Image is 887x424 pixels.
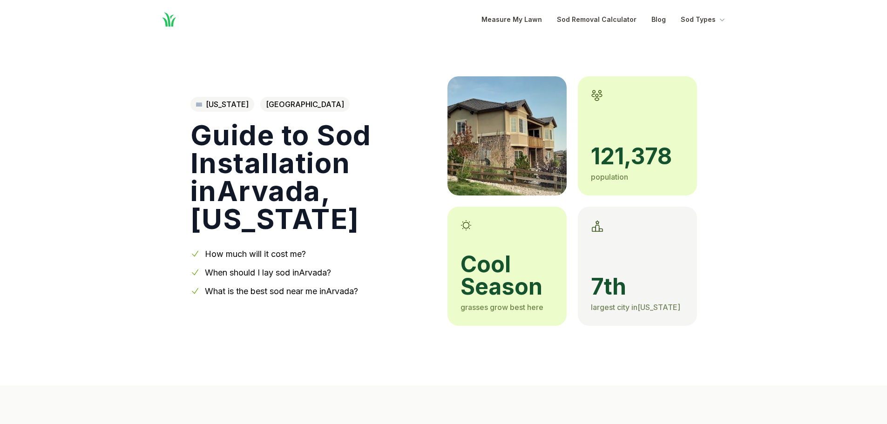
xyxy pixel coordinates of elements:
a: Sod Removal Calculator [557,14,636,25]
button: Sod Types [681,14,727,25]
span: grasses grow best here [460,303,543,312]
a: Measure My Lawn [481,14,542,25]
h1: Guide to Sod Installation in Arvada , [US_STATE] [190,121,433,233]
a: How much will it cost me? [205,249,306,259]
span: largest city in [US_STATE] [591,303,680,312]
span: cool season [460,253,554,298]
a: What is the best sod near me inArvada? [205,286,358,296]
a: When should I lay sod inArvada? [205,268,331,277]
a: Blog [651,14,666,25]
a: [US_STATE] [190,97,254,112]
span: 7th [591,276,684,298]
span: population [591,172,628,182]
span: [GEOGRAPHIC_DATA] [260,97,350,112]
span: 121,378 [591,145,684,168]
img: Colorado state outline [196,102,202,107]
img: A picture of Arvada [447,76,567,195]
